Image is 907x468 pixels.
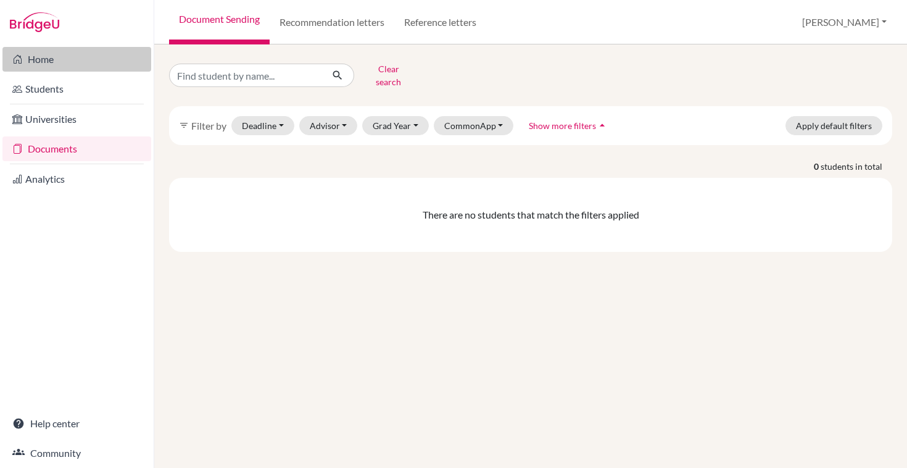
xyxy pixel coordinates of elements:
a: Home [2,47,151,72]
button: CommonApp [434,116,514,135]
span: Show more filters [529,120,596,131]
button: Deadline [231,116,294,135]
button: Show more filtersarrow_drop_up [518,116,619,135]
img: Bridge-U [10,12,59,32]
button: Apply default filters [785,116,882,135]
a: Help center [2,411,151,436]
strong: 0 [814,160,821,173]
a: Students [2,77,151,101]
a: Community [2,441,151,466]
a: Universities [2,107,151,132]
a: Analytics [2,167,151,191]
span: students in total [821,160,892,173]
button: Advisor [299,116,358,135]
span: Filter by [191,120,226,132]
button: Grad Year [362,116,429,135]
button: Clear search [354,59,423,91]
button: [PERSON_NAME] [797,10,892,34]
input: Find student by name... [169,64,322,87]
i: filter_list [179,120,189,130]
div: There are no students that match the filters applied [174,207,887,222]
i: arrow_drop_up [596,119,608,132]
a: Documents [2,136,151,161]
